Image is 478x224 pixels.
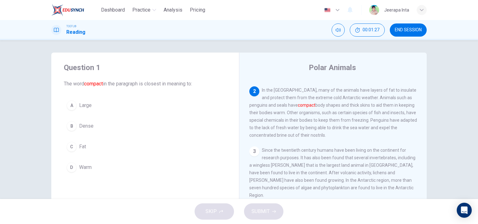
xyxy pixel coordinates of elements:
span: In the [GEOGRAPHIC_DATA], many of the animals have layers of fat to insulate and protect them fro... [249,88,417,138]
img: en [323,8,331,13]
button: Practice [130,4,159,16]
img: EduSynch logo [51,4,84,16]
span: END SESSION [395,28,422,33]
font: compact [84,81,103,87]
button: Pricing [187,4,208,16]
div: B [67,121,77,131]
img: Profile picture [369,5,379,15]
span: Fat [79,143,86,150]
div: Mute [332,23,345,37]
div: C [67,142,77,152]
span: Since the twentieth century humans have been living on the continent for research purposes. It ha... [249,148,415,198]
span: 00:01:27 [363,28,379,33]
div: 3 [249,146,259,156]
div: Hide [350,23,385,37]
h1: Reading [66,28,85,36]
button: BDense [64,118,226,134]
button: ALarge [64,98,226,113]
span: Dashboard [101,6,125,14]
font: compact [298,103,315,108]
span: TOEFL® [66,24,76,28]
span: Warm [79,164,92,171]
span: Large [79,102,92,109]
h4: Polar Animals [309,63,356,73]
button: END SESSION [390,23,427,37]
span: Pricing [190,6,205,14]
div: A [67,100,77,110]
button: DWarm [64,160,226,175]
div: D [67,162,77,172]
div: Open Intercom Messenger [457,203,472,218]
button: Analysis [161,4,185,16]
span: Analysis [164,6,182,14]
span: The word in the paragraph is closest in meaning to: [64,80,226,88]
span: Dense [79,122,94,130]
button: 00:01:27 [350,23,385,37]
h4: Question 1 [64,63,226,73]
span: Practice [132,6,150,14]
div: 2 [249,86,259,96]
div: Jeerapa Inta [384,6,409,14]
button: Dashboard [99,4,127,16]
a: EduSynch logo [51,4,99,16]
button: CFat [64,139,226,155]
